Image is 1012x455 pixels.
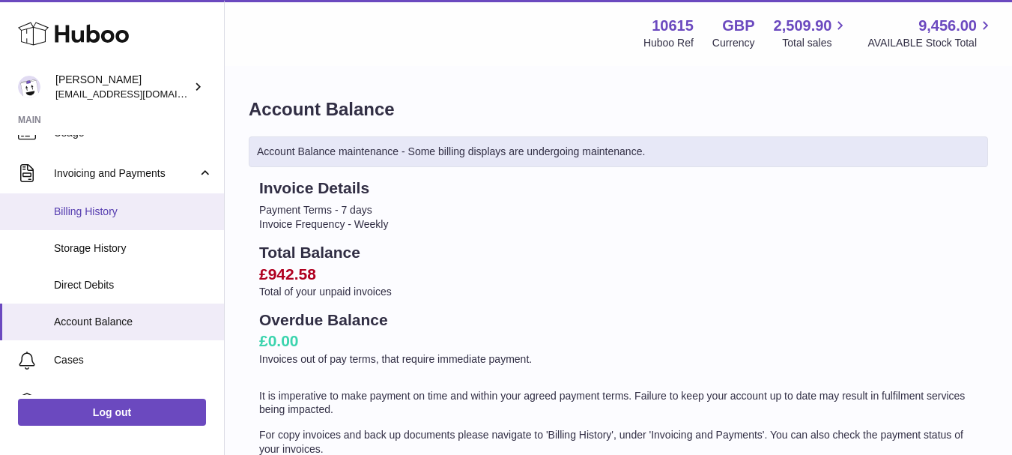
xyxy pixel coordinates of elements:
div: [PERSON_NAME] [55,73,190,101]
li: Payment Terms - 7 days [259,203,972,217]
a: 2,509.90 Total sales [774,16,849,50]
span: 9,456.00 [918,16,977,36]
p: Invoices out of pay terms, that require immediate payment. [259,352,972,367]
div: Currency [712,36,755,50]
span: [EMAIL_ADDRESS][DOMAIN_NAME] [55,88,220,100]
h2: Total Balance [259,242,972,263]
h2: Overdue Balance [259,310,972,331]
span: Total sales [782,36,849,50]
p: It is imperative to make payment on time and within your agreed payment terms. Failure to keep yo... [259,389,972,418]
span: Billing History [54,205,213,219]
span: Account Balance [54,315,213,329]
h1: Account Balance [249,97,988,121]
a: Log out [18,399,206,426]
span: 2,509.90 [774,16,832,36]
img: fulfillment@fable.com [18,76,40,98]
strong: GBP [722,16,754,36]
h2: £942.58 [259,264,972,285]
div: Account Balance maintenance - Some billing displays are undergoing maintenance. [249,136,988,167]
span: Invoicing and Payments [54,166,197,181]
li: Invoice Frequency - Weekly [259,217,972,232]
span: Cases [54,353,213,367]
strong: 10615 [652,16,694,36]
span: Storage History [54,241,213,256]
h2: £0.00 [259,331,972,352]
span: AVAILABLE Stock Total [867,36,994,50]
span: Channels [54,394,213,408]
h2: Invoice Details [259,178,972,199]
p: Total of your unpaid invoices [259,285,972,299]
span: Direct Debits [54,278,213,292]
a: 9,456.00 AVAILABLE Stock Total [867,16,994,50]
div: Huboo Ref [643,36,694,50]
